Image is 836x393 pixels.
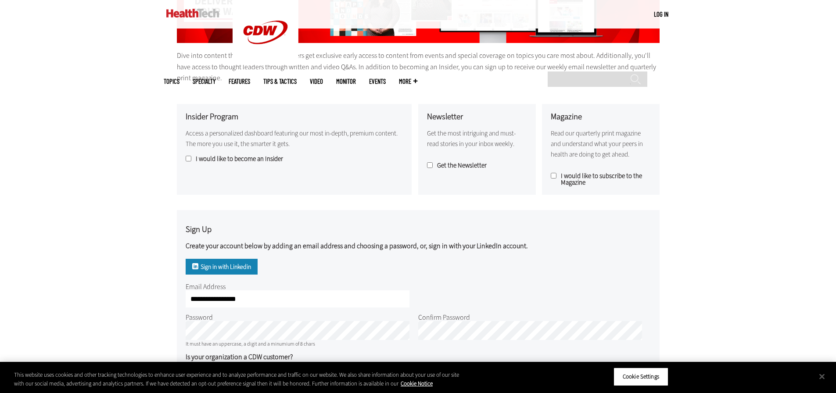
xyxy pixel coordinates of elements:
[229,78,250,85] a: Features
[186,340,315,347] span: It must have an uppercase, a digit and a minumium of 8 chars
[654,10,668,18] a: Log in
[336,78,356,85] a: MonITor
[427,162,527,169] label: Get the Newsletter
[186,259,258,275] a: Sign in with Linkedin
[654,10,668,19] div: User menu
[263,78,297,85] a: Tips & Tactics
[164,78,179,85] span: Topics
[186,113,403,121] h3: Insider Program
[186,128,403,149] p: Access a personalized dashboard featuring our most in-depth, premium content. The more you use it...
[551,173,651,186] label: I would like to subscribe to the Magazine
[186,313,213,322] label: Password
[399,78,417,85] span: More
[310,78,323,85] a: Video
[551,128,651,160] p: Read our quarterly print magazine and understand what your peers in health are doing to get ahead.
[186,282,226,291] label: Email Address
[427,128,527,149] p: Get the most intriguing and must-read stories in your inbox weekly.
[233,58,298,67] a: CDW
[186,354,293,361] span: Is your organization a CDW customer?
[551,113,651,121] h3: Magazine
[166,9,219,18] img: Home
[812,367,832,386] button: Close
[186,225,528,234] h3: Sign Up
[186,156,403,162] label: I would like to become an Insider
[401,380,433,387] a: More information about your privacy
[14,371,460,388] div: This website uses cookies and other tracking technologies to enhance user experience and to analy...
[186,240,528,252] p: Create your account below by adding an email address and choosing a password, or, sign in with yo...
[193,78,215,85] span: Specialty
[369,78,386,85] a: Events
[427,113,527,121] h3: Newsletter
[614,368,668,386] button: Cookie Settings
[418,313,470,322] label: Confirm Password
